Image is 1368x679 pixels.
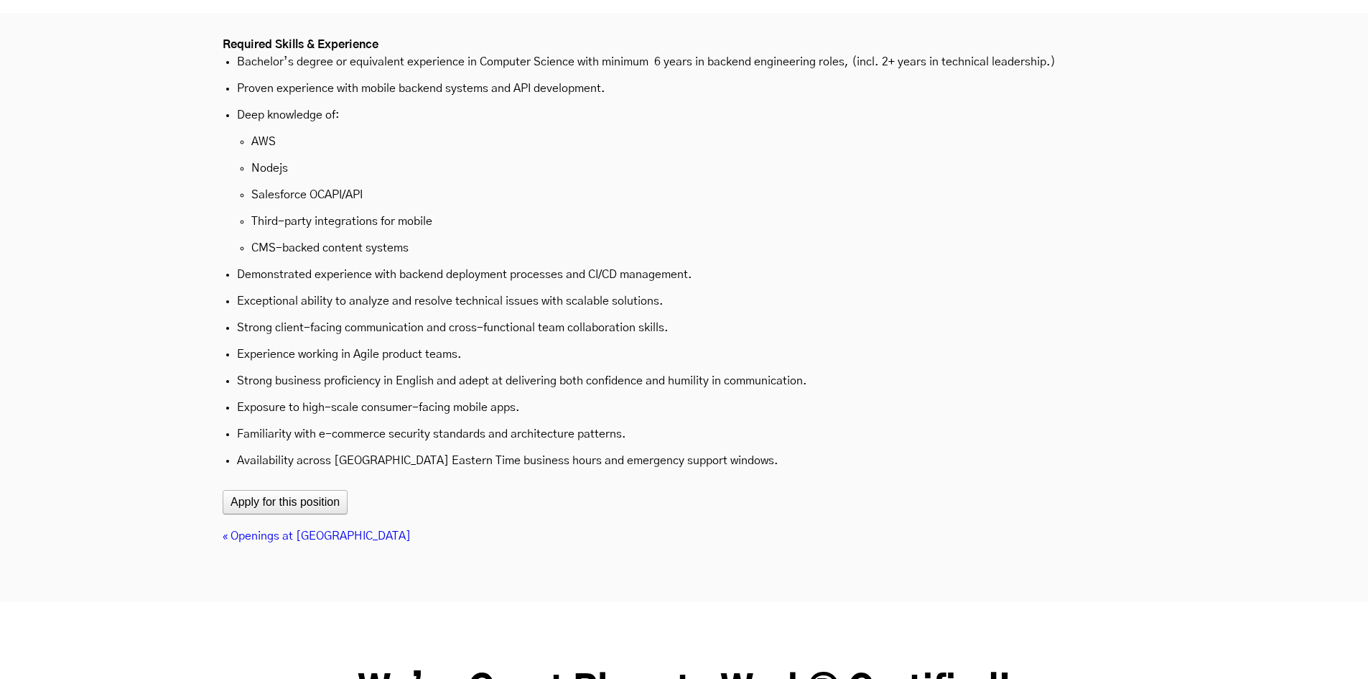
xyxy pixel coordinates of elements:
[237,55,1131,70] p: Bachelor’s degree or equivalent experience in Computer Science with minimum 6 years in backend en...
[223,530,411,542] a: « Openings at [GEOGRAPHIC_DATA]
[251,134,1117,149] p: AWS
[237,81,1131,96] p: Proven experience with mobile backend systems and API development.
[237,294,1131,309] p: Exceptional ability to analyze and resolve technical issues with scalable solutions.
[251,161,1117,176] p: Nodejs
[237,374,1131,389] p: Strong business proficiency in English and adept at delivering both confidence and humility in co...
[223,36,1007,55] h4: Required Skills & Experience
[237,347,1131,362] p: Experience working in Agile product teams.
[237,320,1131,336] p: Strong client-facing communication and cross-functional team collaboration skills.
[251,241,1117,256] p: CMS-backed content systems
[251,214,1117,229] p: Third-party integrations for mobile
[223,490,348,514] button: Apply for this position
[251,188,1117,203] p: Salesforce OCAPI/API
[237,400,1131,415] p: Exposure to high-scale consumer-facing mobile apps.
[237,427,1131,442] p: Familiarity with e-commerce security standards and architecture patterns.
[237,267,1131,282] p: Demonstrated experience with backend deployment processes and CI/CD management.
[237,453,1131,468] p: Availability across [GEOGRAPHIC_DATA] Eastern Time business hours and emergency support windows.
[237,108,1131,123] p: Deep knowledge of:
